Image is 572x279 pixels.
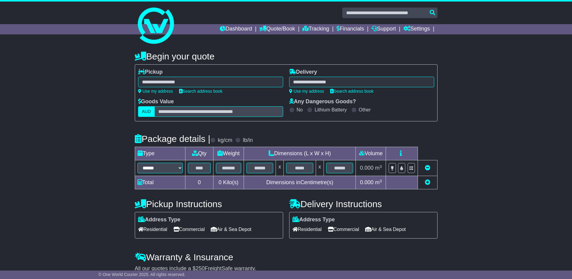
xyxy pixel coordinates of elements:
h4: Delivery Instructions [289,199,438,209]
span: © One World Courier 2025. All rights reserved. [98,272,185,277]
a: Dashboard [220,24,252,34]
a: Financials [337,24,364,34]
label: Delivery [289,69,317,75]
label: kg/cm [218,137,232,144]
sup: 3 [380,179,382,183]
label: Address Type [292,216,335,223]
label: Goods Value [138,98,174,105]
span: Air & Sea Depot [211,225,251,234]
label: Other [359,107,371,113]
span: 250 [196,265,205,271]
td: Volume [356,147,386,160]
h4: Package details | [135,134,210,144]
span: m [375,179,382,185]
h4: Warranty & Insurance [135,252,438,262]
td: Dimensions in Centimetre(s) [244,176,356,189]
td: Weight [213,147,244,160]
td: Total [135,176,185,189]
a: Tracking [302,24,329,34]
a: Support [371,24,396,34]
span: Commercial [173,225,205,234]
label: Lithium Battery [314,107,347,113]
a: Remove this item [425,165,430,171]
td: x [316,160,324,176]
sup: 3 [380,164,382,169]
td: Qty [185,147,213,160]
td: Dimensions (L x W x H) [244,147,356,160]
div: All our quotes include a $ FreightSafe warranty. [135,265,438,272]
span: 0.000 [360,165,374,171]
span: Residential [138,225,167,234]
td: 0 [185,176,213,189]
a: Quote/Book [259,24,295,34]
span: 0 [219,179,222,185]
a: Search address book [330,89,374,94]
h4: Begin your quote [135,51,438,61]
label: Pickup [138,69,163,75]
label: No [297,107,303,113]
a: Search address book [179,89,223,94]
h4: Pickup Instructions [135,199,283,209]
a: Use my address [289,89,324,94]
a: Settings [403,24,430,34]
label: lb/in [243,137,253,144]
td: Kilo(s) [213,176,244,189]
span: 0.000 [360,179,374,185]
a: Use my address [138,89,173,94]
span: Commercial [328,225,359,234]
span: m [375,165,382,171]
td: Type [135,147,185,160]
label: AUD [138,106,155,117]
td: x [276,160,284,176]
span: Air & Sea Depot [365,225,406,234]
label: Address Type [138,216,181,223]
a: Add new item [425,179,430,185]
span: Residential [292,225,322,234]
label: Any Dangerous Goods? [289,98,356,105]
